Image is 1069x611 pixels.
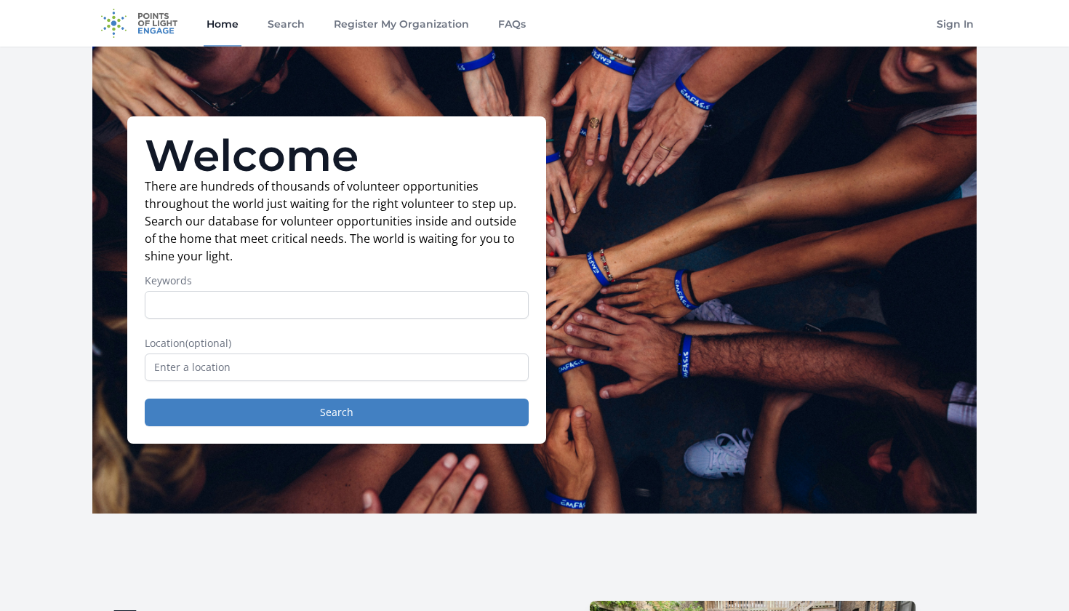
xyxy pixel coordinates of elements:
span: (optional) [185,336,231,350]
h1: Welcome [145,134,529,177]
label: Keywords [145,273,529,288]
button: Search [145,399,529,426]
p: There are hundreds of thousands of volunteer opportunities throughout the world just waiting for ... [145,177,529,265]
input: Enter a location [145,354,529,381]
label: Location [145,336,529,351]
